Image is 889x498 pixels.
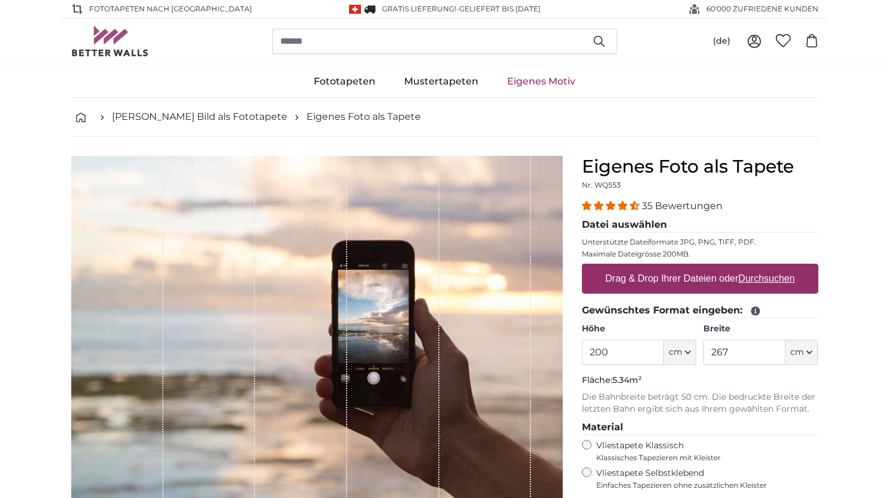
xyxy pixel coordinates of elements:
[390,66,493,97] a: Mustertapeten
[669,346,682,358] span: cm
[382,4,456,13] span: GRATIS Lieferung!
[112,110,287,124] a: [PERSON_NAME] Bild als Fototapete
[582,180,621,189] span: Nr. WQ553
[459,4,541,13] span: Geliefert bis [DATE]
[71,26,149,56] img: Betterwalls
[582,420,818,435] legend: Material
[582,156,818,177] h1: Eigenes Foto als Tapete
[582,323,696,335] label: Höhe
[456,4,541,13] span: -
[582,375,818,387] p: Fläche:
[642,200,723,212] span: 35 Bewertungen
[600,267,800,291] label: Drag & Drop Ihrer Dateien oder
[706,4,818,14] span: 60'000 ZUFRIEDENE KUNDEN
[703,323,818,335] label: Breite
[703,31,740,52] button: (de)
[596,481,818,490] span: Einfaches Tapezieren ohne zusätzlichen Kleister
[349,5,361,14] img: Schweiz
[664,340,696,365] button: cm
[582,249,818,259] p: Maximale Dateigrösse 200MB.
[582,218,818,233] legend: Datei auswählen
[790,346,804,358] span: cm
[785,340,818,365] button: cm
[71,98,818,137] nav: breadcrumbs
[582,391,818,415] p: Die Bahnbreite beträgt 50 cm. Die bedruckte Breite der letzten Bahn ergibt sich aus Ihrem gewählt...
[596,440,808,463] label: Vliestapete Klassisch
[612,375,642,385] span: 5.34m²
[299,66,390,97] a: Fototapeten
[307,110,421,124] a: Eigenes Foto als Tapete
[738,273,794,283] u: Durchsuchen
[582,200,642,212] span: 4.34 stars
[596,453,808,463] span: Klassisches Tapezieren mit Kleister
[596,467,818,490] label: Vliestapete Selbstklebend
[582,303,818,318] legend: Gewünschtes Format eingeben:
[89,4,252,14] span: Fototapeten nach [GEOGRAPHIC_DATA]
[582,237,818,247] p: Unterstützte Dateiformate JPG, PNG, TIFF, PDF.
[493,66,590,97] a: Eigenes Motiv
